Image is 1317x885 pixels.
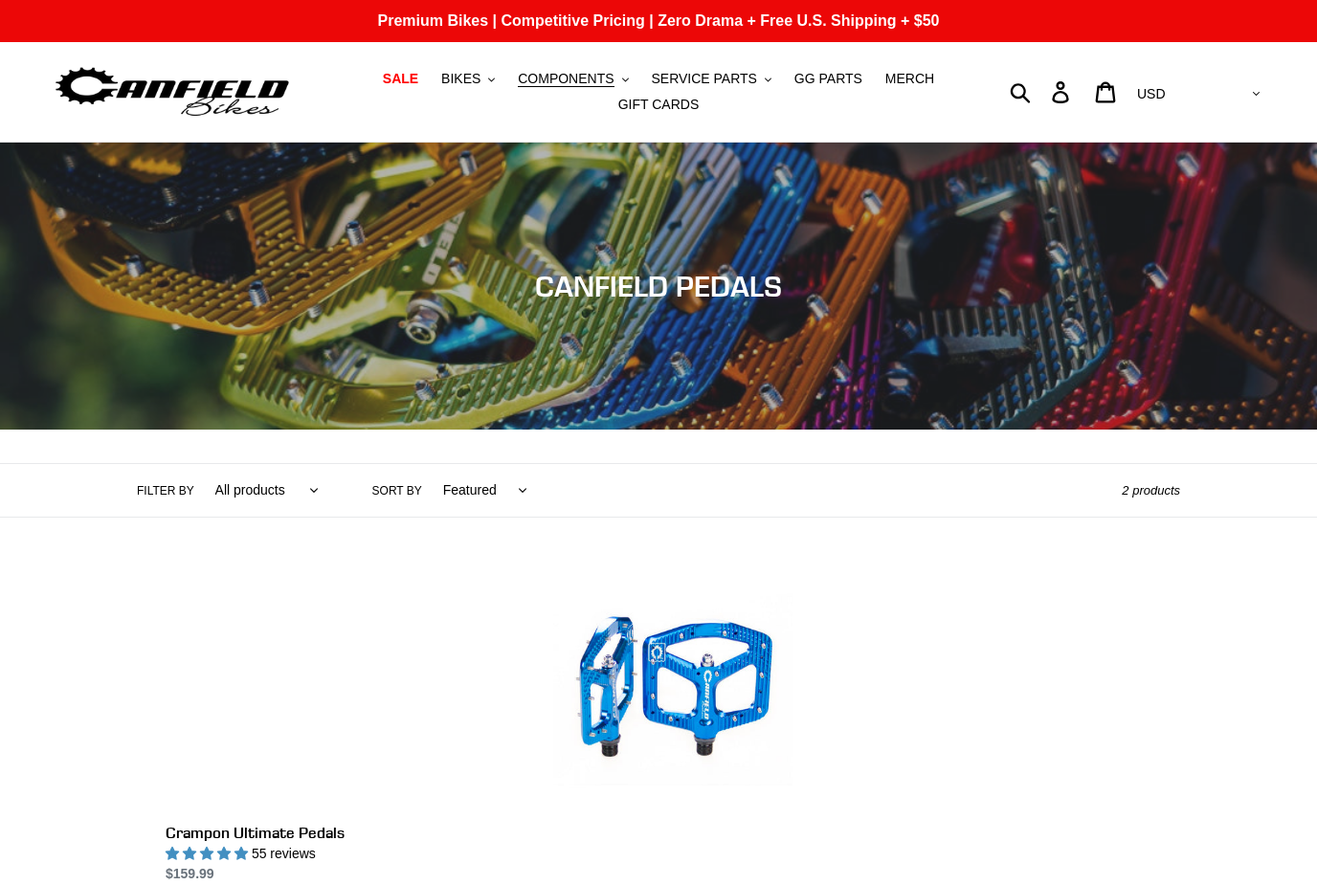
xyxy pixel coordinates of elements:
a: MERCH [876,66,944,92]
a: SALE [373,66,428,92]
span: SALE [383,71,418,87]
a: GIFT CARDS [609,92,709,118]
span: GG PARTS [794,71,862,87]
button: BIKES [432,66,504,92]
span: BIKES [441,71,480,87]
span: SERVICE PARTS [651,71,756,87]
span: CANFIELD PEDALS [535,269,782,303]
span: 2 products [1122,483,1180,498]
a: GG PARTS [785,66,872,92]
label: Sort by [372,482,422,499]
button: SERVICE PARTS [641,66,780,92]
img: Canfield Bikes [53,62,292,122]
span: COMPONENTS [518,71,614,87]
label: Filter by [137,482,194,499]
span: MERCH [885,71,934,87]
span: GIFT CARDS [618,97,700,113]
button: COMPONENTS [508,66,637,92]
